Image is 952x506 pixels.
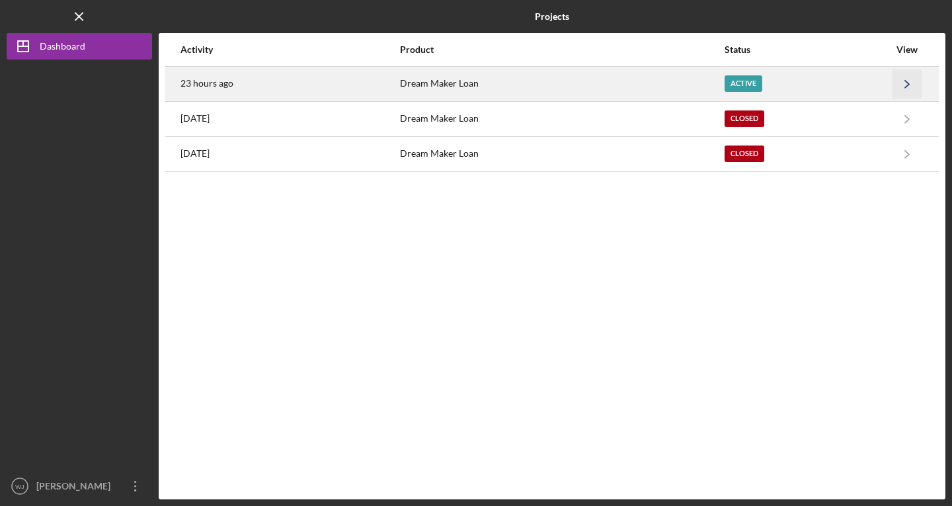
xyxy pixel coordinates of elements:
[400,67,723,101] div: Dream Maker Loan
[535,11,569,22] b: Projects
[7,473,152,499] button: WJ[PERSON_NAME]
[725,110,764,127] div: Closed
[400,138,723,171] div: Dream Maker Loan
[40,33,85,63] div: Dashboard
[180,78,233,89] time: 2025-08-12 19:33
[891,44,924,55] div: View
[400,103,723,136] div: Dream Maker Loan
[7,33,152,60] button: Dashboard
[180,113,210,124] time: 2024-11-16 21:14
[400,44,723,55] div: Product
[725,75,762,92] div: Active
[725,44,889,55] div: Status
[180,44,399,55] div: Activity
[33,473,119,503] div: [PERSON_NAME]
[15,483,24,490] text: WJ
[180,148,210,159] time: 2023-11-30 01:02
[725,146,764,162] div: Closed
